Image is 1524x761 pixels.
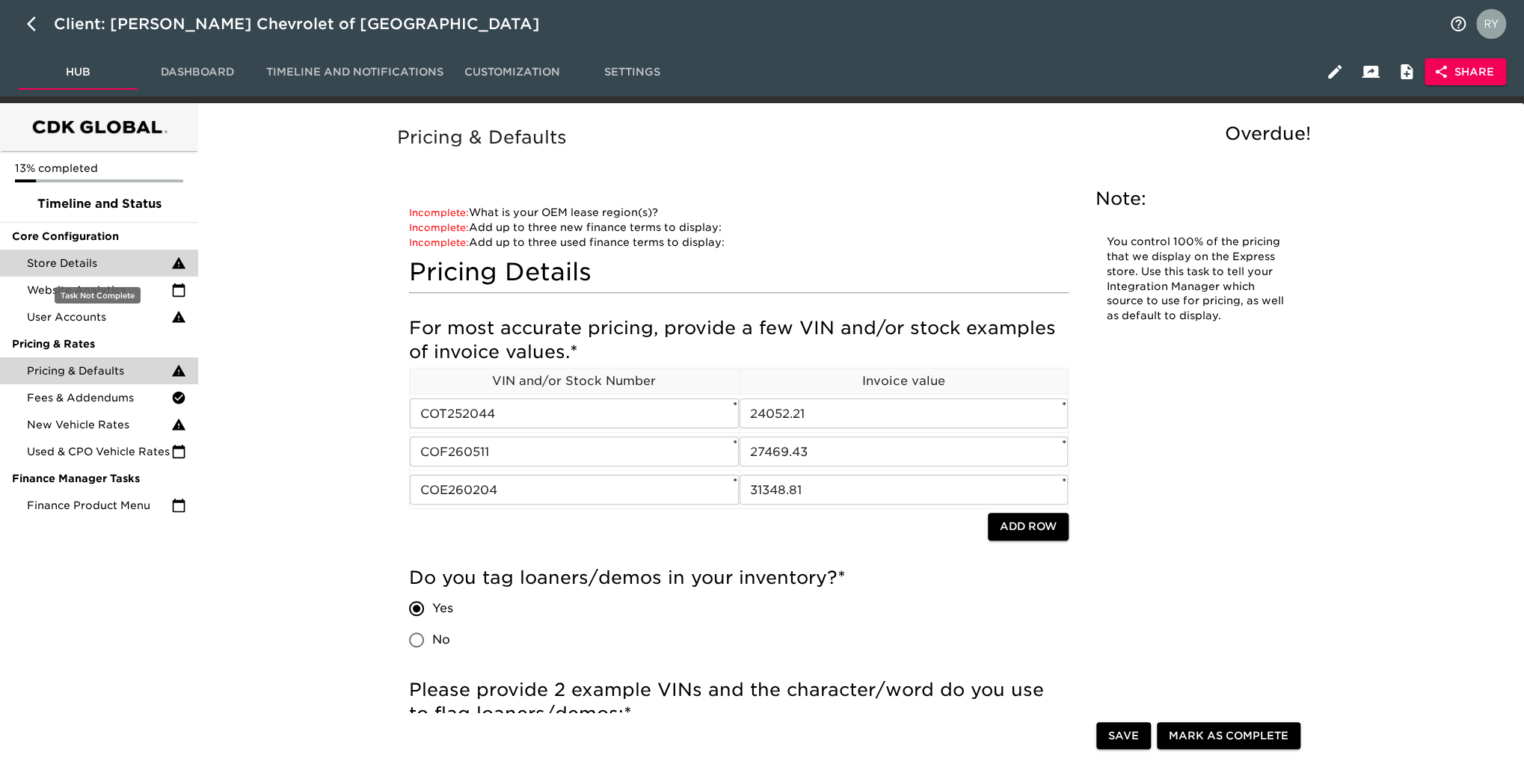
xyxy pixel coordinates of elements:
h5: Please provide 2 example VINs and the character/word do you use to flag loaners/demos: [409,678,1069,726]
a: Add up to three new finance terms to display: [409,221,722,233]
h5: Note: [1096,187,1297,211]
span: User Accounts [27,309,171,324]
span: Timeline and Status [12,195,186,213]
h5: Pricing & Defaults [397,126,1318,150]
button: Edit Hub [1317,54,1353,90]
p: 13% completed [15,161,183,176]
h5: For most accurate pricing, provide a few VIN and/or stock examples of invoice values. [409,316,1069,364]
span: Incomplete: [409,222,469,233]
span: No [432,631,450,649]
span: Pricing & Rates [12,336,186,351]
span: Store Details [27,256,171,271]
div: Client: [PERSON_NAME] Chevrolet of [GEOGRAPHIC_DATA] [54,12,561,36]
span: Customization [461,63,563,81]
p: VIN and/or Stock Number [410,372,739,390]
a: What is your OEM lease region(s)? [409,206,658,218]
a: Add up to three used finance terms to display: [409,236,725,248]
span: Used & CPO Vehicle Rates [27,444,171,459]
span: Timeline and Notifications [266,63,443,81]
span: Overdue! [1225,123,1311,144]
span: Finance Manager Tasks [12,471,186,486]
span: Pricing & Defaults [27,363,171,378]
h4: Pricing Details [409,257,1069,287]
span: Finance Product Menu [27,498,171,513]
button: Save [1096,722,1151,750]
span: Dashboard [147,63,248,81]
button: notifications [1440,6,1476,42]
span: Save [1108,727,1139,745]
img: Profile [1476,9,1506,39]
span: Add Row [1000,517,1057,536]
button: Share [1425,58,1506,86]
span: Settings [581,63,683,81]
p: Invoice value [740,372,1069,390]
button: Client View [1353,54,1389,90]
span: Incomplete: [409,237,469,248]
span: Mark as Complete [1169,727,1288,745]
button: Internal Notes and Comments [1389,54,1425,90]
span: Fees & Addendums [27,390,171,405]
span: Incomplete: [409,207,469,218]
span: Core Configuration [12,229,186,244]
span: Yes [432,600,453,617]
span: Website Analytics [27,283,171,298]
h5: Do you tag loaners/demos in your inventory? [409,566,1069,590]
button: Mark as Complete [1157,722,1300,750]
button: Add Row [988,513,1069,540]
span: Share [1437,63,1494,81]
p: You control 100% of the pricing that we display on the Express store. Use this task to tell your ... [1107,235,1286,324]
span: Hub [27,63,129,81]
span: New Vehicle Rates [27,417,171,432]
